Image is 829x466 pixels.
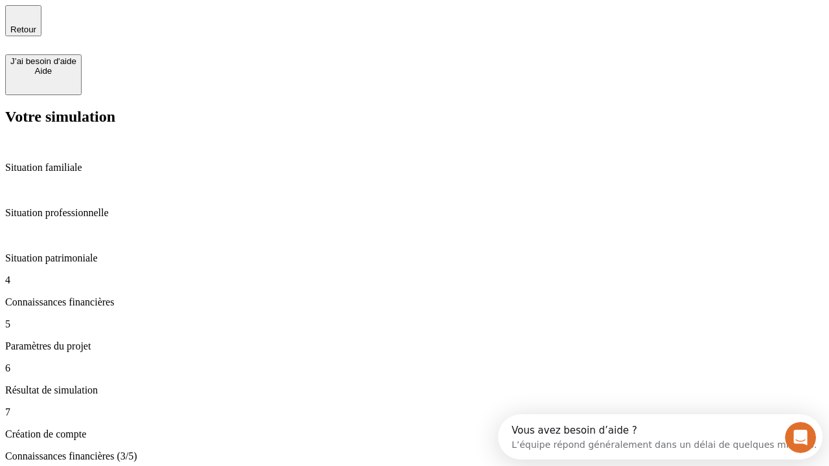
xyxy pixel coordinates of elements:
[498,414,823,460] iframe: Intercom live chat discovery launcher
[5,428,824,440] p: Création de compte
[5,207,824,219] p: Situation professionnelle
[5,252,824,264] p: Situation patrimoniale
[5,384,824,396] p: Résultat de simulation
[5,340,824,352] p: Paramètres du projet
[5,274,824,286] p: 4
[14,21,319,35] div: L’équipe répond généralement dans un délai de quelques minutes.
[5,318,824,330] p: 5
[10,25,36,34] span: Retour
[5,450,824,462] p: Connaissances financières (3/5)
[5,5,41,36] button: Retour
[5,296,824,308] p: Connaissances financières
[5,362,824,374] p: 6
[785,422,816,453] iframe: Intercom live chat
[10,56,76,66] div: J’ai besoin d'aide
[5,108,824,126] h2: Votre simulation
[14,11,319,21] div: Vous avez besoin d’aide ?
[5,54,82,95] button: J’ai besoin d'aideAide
[10,66,76,76] div: Aide
[5,162,824,173] p: Situation familiale
[5,5,357,41] div: Ouvrir le Messenger Intercom
[5,406,824,418] p: 7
